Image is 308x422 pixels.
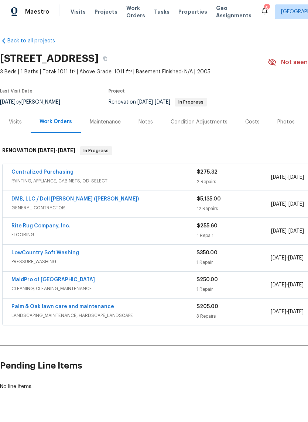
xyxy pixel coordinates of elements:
span: Properties [178,8,207,15]
span: Project [109,89,125,93]
a: Centralized Purchasing [11,170,73,175]
h6: RENOVATION [2,146,75,155]
span: [DATE] [288,202,304,207]
span: [DATE] [271,175,287,180]
a: DMB, LLC / Dell [PERSON_NAME] ([PERSON_NAME]) [11,196,139,202]
span: - [271,174,304,181]
span: $255.60 [197,223,218,229]
div: 6 [264,4,269,12]
span: - [38,148,75,153]
span: - [137,100,170,105]
div: Photos [277,118,295,126]
span: [DATE] [271,202,287,207]
div: 1 Repair [196,259,270,266]
span: - [271,200,304,208]
span: Projects [95,8,117,15]
span: Tasks [154,9,170,14]
span: [DATE] [38,148,55,153]
a: MaidPro of [GEOGRAPHIC_DATA] [11,277,95,282]
span: GENERAL_CONTRACTOR [11,204,197,212]
span: [DATE] [271,229,287,234]
span: $275.32 [197,170,218,175]
span: $350.00 [196,250,218,255]
a: Palm & Oak lawn care and maintenance [11,304,114,309]
div: 1 Repair [197,232,271,239]
span: Geo Assignments [216,4,251,19]
div: 3 Repairs [196,313,270,320]
span: - [271,281,304,289]
span: Work Orders [126,4,145,19]
span: [DATE] [137,100,153,105]
span: [DATE] [288,255,304,261]
div: Maintenance [90,118,121,126]
span: [DATE] [271,282,286,287]
span: LANDSCAPING_MAINTENANCE, HARDSCAPE_LANDSCAPE [11,312,196,319]
span: [DATE] [271,309,286,314]
span: FLOORING [11,231,197,238]
span: Renovation [109,100,207,105]
div: Costs [245,118,260,126]
button: Copy Address [99,52,112,65]
span: - [271,254,304,262]
a: Rite Rug Company, Inc. [11,223,71,229]
div: Notes [138,118,153,126]
span: PRESSURE_WASHING [11,258,196,265]
span: Maestro [25,8,49,15]
span: [DATE] [271,255,286,261]
span: [DATE] [155,100,170,105]
span: $250.00 [196,277,218,282]
div: 1 Repair [196,286,270,293]
span: $205.00 [196,304,218,309]
span: [DATE] [58,148,75,153]
span: $5,135.00 [197,196,221,202]
span: In Progress [175,100,206,104]
span: [DATE] [288,282,304,287]
div: 2 Repairs [197,178,271,185]
span: PAINTING, APPLIANCE, CABINETS, OD_SELECT [11,177,197,185]
span: - [271,227,304,235]
span: [DATE] [288,229,304,234]
span: [DATE] [288,175,304,180]
div: Work Orders [40,118,72,125]
span: [DATE] [288,309,304,314]
span: - [271,308,304,315]
div: Condition Adjustments [171,118,227,126]
span: CLEANING, CLEANING_MAINTENANCE [11,285,196,292]
div: 12 Repairs [197,205,271,212]
span: Visits [71,8,86,15]
span: In Progress [81,147,112,154]
div: Visits [9,118,22,126]
a: LowCountry Soft Washing [11,250,79,255]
